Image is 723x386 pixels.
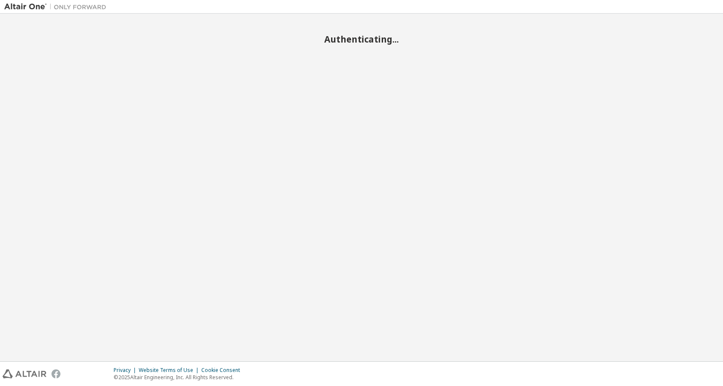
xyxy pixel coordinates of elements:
div: Website Terms of Use [139,367,201,374]
div: Cookie Consent [201,367,245,374]
p: © 2025 Altair Engineering, Inc. All Rights Reserved. [114,374,245,381]
img: altair_logo.svg [3,369,46,378]
img: Altair One [4,3,111,11]
img: facebook.svg [51,369,60,378]
div: Privacy [114,367,139,374]
h2: Authenticating... [4,34,719,45]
